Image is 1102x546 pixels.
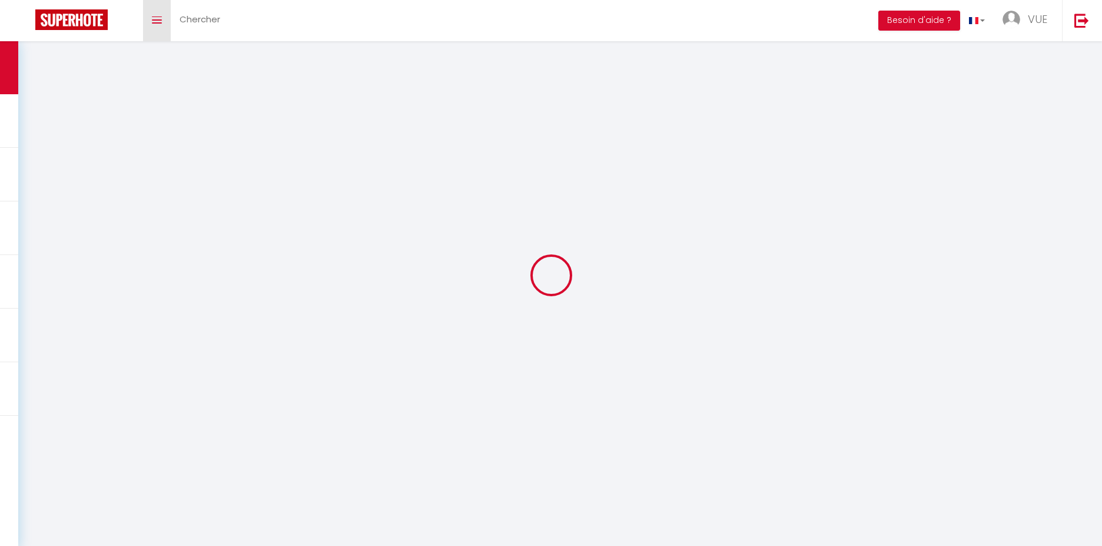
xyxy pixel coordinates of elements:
[1074,13,1089,28] img: logout
[878,11,960,31] button: Besoin d'aide ?
[1028,12,1047,27] span: VUE
[1003,11,1020,28] img: ...
[35,9,108,30] img: Super Booking
[180,13,220,25] span: Chercher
